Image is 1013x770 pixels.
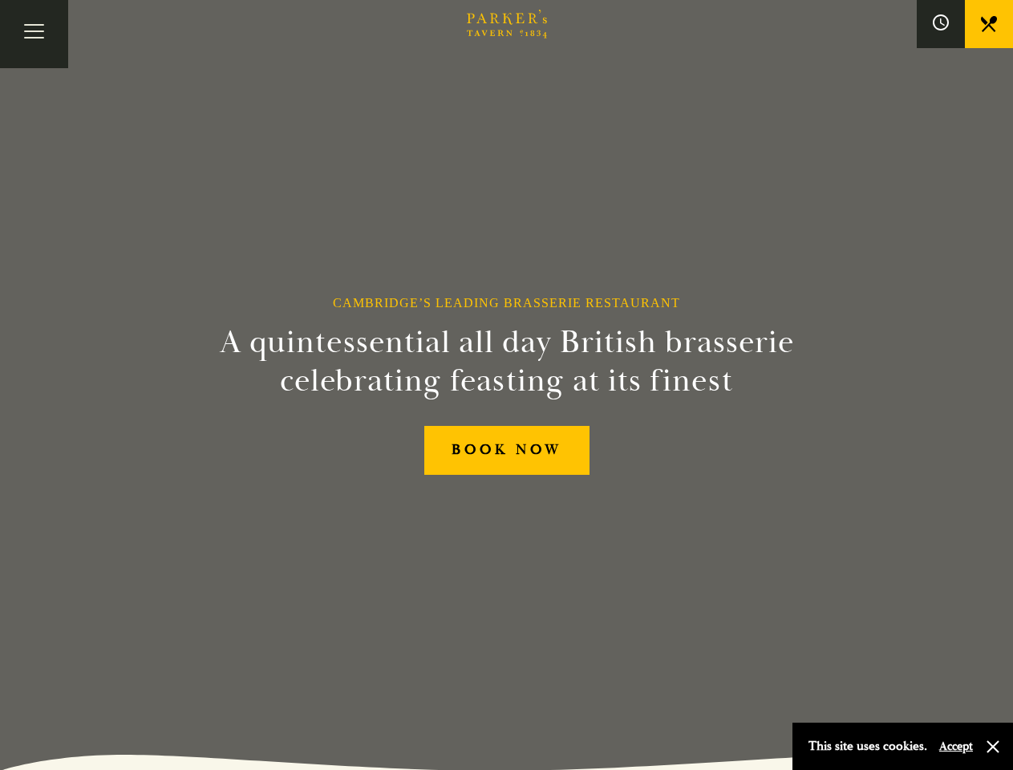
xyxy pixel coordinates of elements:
p: This site uses cookies. [808,735,927,758]
h2: A quintessential all day British brasserie celebrating feasting at its finest [141,323,873,400]
button: Close and accept [985,739,1001,755]
a: BOOK NOW [424,426,590,475]
button: Accept [939,739,973,754]
h1: Cambridge’s Leading Brasserie Restaurant [333,295,680,310]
